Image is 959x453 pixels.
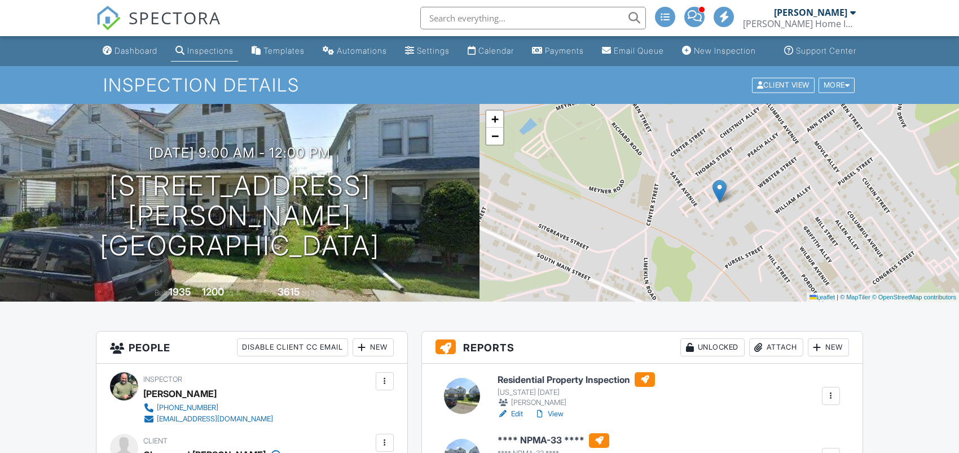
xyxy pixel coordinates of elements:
img: The Best Home Inspection Software - Spectora [96,6,121,31]
span: − [491,129,499,143]
a: Support Center [780,41,861,62]
h3: People [96,332,407,364]
div: Settings [417,46,450,55]
a: Inspections [171,41,238,62]
div: Support Center [796,46,856,55]
a: Leaflet [810,294,835,300]
div: Unlocked [680,338,745,356]
div: Al Morris Home Inspections, LLC [743,18,856,29]
div: Dashboard [115,46,157,55]
div: Attach [749,338,803,356]
a: Dashboard [98,41,162,62]
a: Residential Property Inspection [US_STATE] [DATE] [PERSON_NAME] [498,372,655,408]
a: Zoom in [486,111,503,128]
a: Edit [498,408,523,420]
div: New Inspection [694,46,756,55]
a: © OpenStreetMap contributors [872,294,956,300]
h3: [DATE] 9:00 am - 12:00 pm [149,145,331,160]
div: Automations [337,46,387,55]
div: [PHONE_NUMBER] [157,403,218,412]
div: Email Queue [614,46,664,55]
a: Payments [527,41,588,62]
a: Zoom out [486,128,503,145]
a: [PHONE_NUMBER] [143,402,273,413]
span: SPECTORA [129,6,221,29]
div: Payments [545,46,584,55]
span: + [491,112,499,126]
div: New [353,338,394,356]
a: View [534,408,564,420]
div: 1200 [202,286,224,298]
span: sq.ft. [302,289,316,297]
span: Built [155,289,167,297]
div: New [808,338,849,356]
input: Search everything... [420,7,646,29]
div: Templates [263,46,305,55]
a: SPECTORA [96,15,221,39]
a: © MapTiler [840,294,870,300]
h1: [STREET_ADDRESS][PERSON_NAME] [GEOGRAPHIC_DATA] [18,171,461,260]
a: Automations (Advanced) [318,41,391,62]
a: Client View [751,80,817,89]
img: Marker [712,180,727,203]
div: [US_STATE] [DATE] [498,388,655,397]
a: New Inspection [678,41,760,62]
div: [PERSON_NAME] [774,7,847,18]
div: [EMAIL_ADDRESS][DOMAIN_NAME] [157,415,273,424]
a: Settings [401,41,454,62]
span: Lot Size [252,289,276,297]
h1: Inspection Details [103,75,856,95]
a: [EMAIL_ADDRESS][DOMAIN_NAME] [143,413,273,425]
div: Disable Client CC Email [237,338,348,356]
div: More [819,77,855,93]
a: Email Queue [597,41,668,62]
div: [PERSON_NAME] [143,385,217,402]
span: Inspector [143,375,182,384]
a: Templates [247,41,309,62]
h6: Residential Property Inspection [498,372,655,387]
span: sq. ft. [226,289,241,297]
span: | [837,294,838,300]
div: 3615 [278,286,300,298]
div: Inspections [187,46,234,55]
div: 1935 [169,286,191,298]
h3: Reports [422,332,863,364]
div: Calendar [478,46,514,55]
span: Client [143,437,168,445]
div: Client View [752,77,815,93]
a: Calendar [463,41,518,62]
div: [PERSON_NAME] [498,397,655,408]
